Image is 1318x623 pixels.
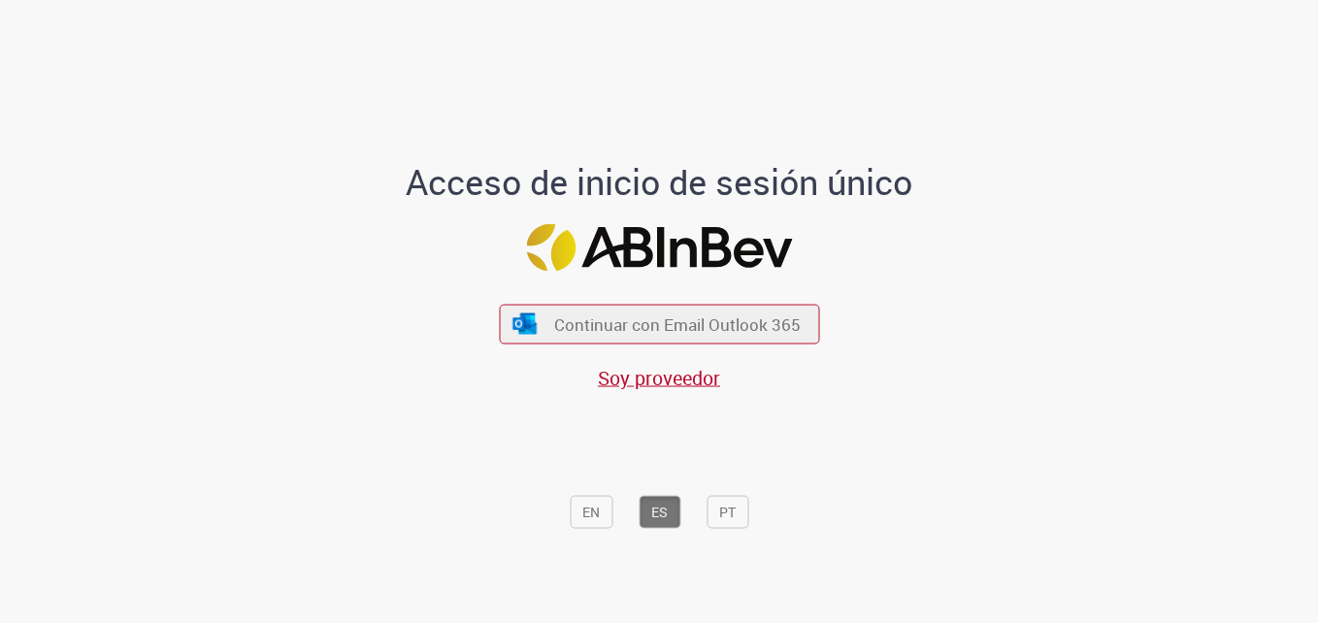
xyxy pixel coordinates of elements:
img: ícone Azure/Microsoft 360 [511,313,539,334]
button: EN [570,496,612,529]
img: Logo ABInBev [526,224,792,272]
button: PT [707,496,748,529]
a: Soy proveedor [598,365,720,391]
span: Continuar con Email Outlook 365 [554,313,801,336]
button: ES [639,496,680,529]
button: ícone Azure/Microsoft 360 Continuar con Email Outlook 365 [499,304,819,344]
h1: Acceso de inicio de sesión único [390,162,929,201]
